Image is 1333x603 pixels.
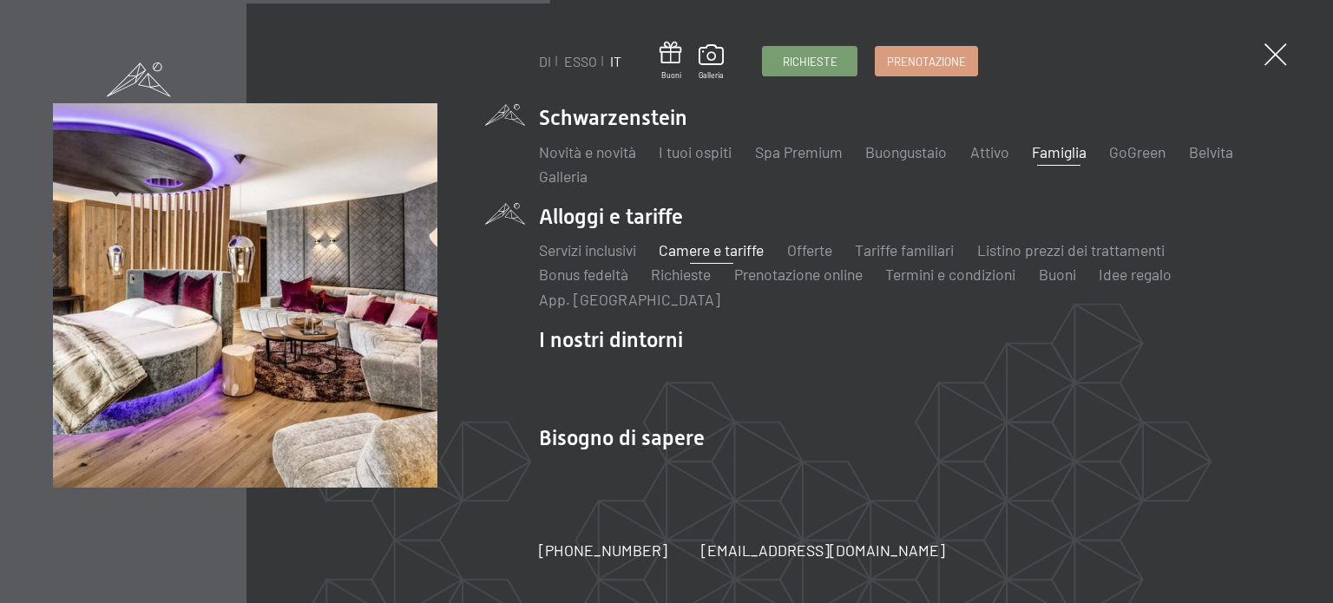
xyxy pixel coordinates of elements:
[539,53,551,69] a: DI
[699,44,724,81] a: Galleria
[787,240,832,259] a: Offerte
[876,47,977,75] a: Prenotazione
[887,55,966,69] font: Prenotazione
[539,290,720,309] a: App. [GEOGRAPHIC_DATA]
[539,541,667,560] font: [PHONE_NUMBER]
[539,265,628,284] a: Bonus fedeltà
[539,240,636,259] a: Servizi inclusivi
[1032,142,1087,161] a: Famiglia
[855,240,954,259] a: Tariffe familiari
[659,142,732,161] a: I tuoi ospiti
[1039,265,1076,284] a: Buoni
[660,42,682,81] a: Buoni
[1109,142,1166,161] a: GoGreen
[977,240,1165,259] a: Listino prezzi dei trattamenti
[651,265,711,284] a: Richieste
[701,541,945,560] font: [EMAIL_ADDRESS][DOMAIN_NAME]
[734,265,863,284] a: Prenotazione online
[763,47,857,75] a: Richieste
[699,70,724,80] font: Galleria
[755,142,843,161] a: Spa Premium
[661,70,681,80] font: Buoni
[970,142,1009,161] a: Attivo
[539,167,588,186] a: Galleria
[610,53,621,69] a: IT
[1099,265,1172,284] a: Idee regalo
[659,240,764,259] a: Camere e tariffe
[783,55,837,69] font: Richieste
[865,142,947,161] a: Buongustaio
[1189,142,1233,161] a: Belvita
[539,142,636,161] a: Novità e novità
[539,540,667,561] a: [PHONE_NUMBER]
[564,53,597,69] a: ESSO
[885,265,1015,284] a: Termini e condizioni
[701,540,945,561] a: [EMAIL_ADDRESS][DOMAIN_NAME]​​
